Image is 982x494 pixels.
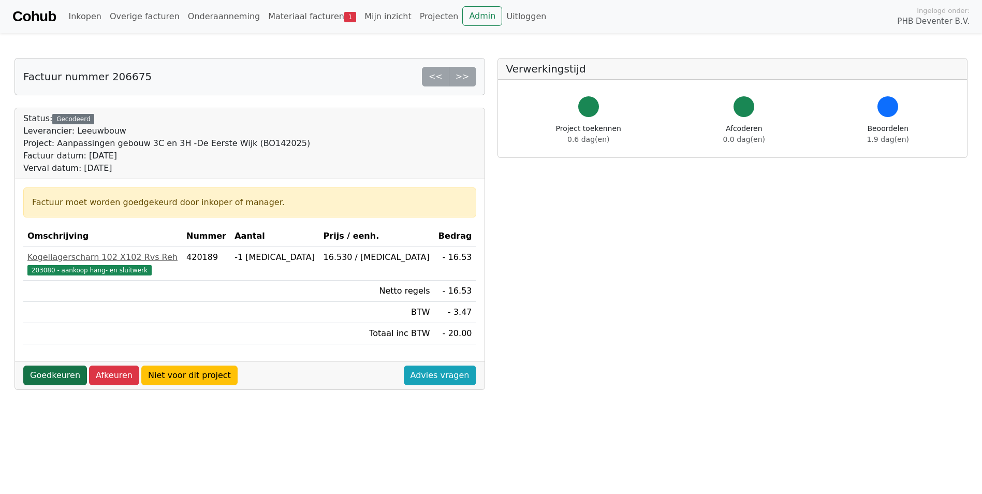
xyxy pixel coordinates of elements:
td: Totaal inc BTW [319,323,434,344]
div: Project: Aanpassingen gebouw 3C en 3H -De Eerste Wijk (BO142025) [23,137,310,150]
span: 1 [344,12,356,22]
span: 0.6 dag(en) [567,135,609,143]
a: Materiaal facturen1 [264,6,360,27]
th: Prijs / eenh. [319,226,434,247]
th: Nummer [182,226,230,247]
a: Onderaanneming [184,6,264,27]
td: - 20.00 [434,323,476,344]
a: Uitloggen [502,6,550,27]
div: Gecodeerd [52,114,94,124]
div: Verval datum: [DATE] [23,162,310,175]
div: Afcoderen [723,123,765,145]
a: Niet voor dit project [141,366,238,385]
h5: Factuur nummer 206675 [23,70,152,83]
div: Kogellagerscharn 102 X102 Rvs Reh [27,251,178,264]
div: Status: [23,112,310,175]
div: Beoordelen [867,123,909,145]
td: BTW [319,302,434,323]
a: Advies vragen [404,366,476,385]
th: Aantal [230,226,319,247]
a: Afkeuren [89,366,139,385]
a: Overige facturen [106,6,184,27]
span: Ingelogd onder: [917,6,970,16]
td: - 16.53 [434,247,476,281]
th: Omschrijving [23,226,182,247]
td: Netto regels [319,281,434,302]
td: 420189 [182,247,230,281]
a: Cohub [12,4,56,29]
div: -1 [MEDICAL_DATA] [234,251,315,264]
span: 203080 - aankoop hang- en sluitwerk [27,265,152,275]
a: Mijn inzicht [360,6,416,27]
td: - 3.47 [434,302,476,323]
a: Admin [462,6,502,26]
div: Factuur datum: [DATE] [23,150,310,162]
span: 1.9 dag(en) [867,135,909,143]
a: Goedkeuren [23,366,87,385]
span: 0.0 dag(en) [723,135,765,143]
td: - 16.53 [434,281,476,302]
th: Bedrag [434,226,476,247]
div: Leverancier: Leeuwbouw [23,125,310,137]
h5: Verwerkingstijd [506,63,959,75]
a: Inkopen [64,6,105,27]
div: 16.530 / [MEDICAL_DATA] [324,251,430,264]
span: PHB Deventer B.V. [897,16,970,27]
div: Project toekennen [556,123,621,145]
a: Kogellagerscharn 102 X102 Rvs Reh203080 - aankoop hang- en sluitwerk [27,251,178,276]
a: Projecten [416,6,463,27]
div: Factuur moet worden goedgekeurd door inkoper of manager. [32,196,467,209]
